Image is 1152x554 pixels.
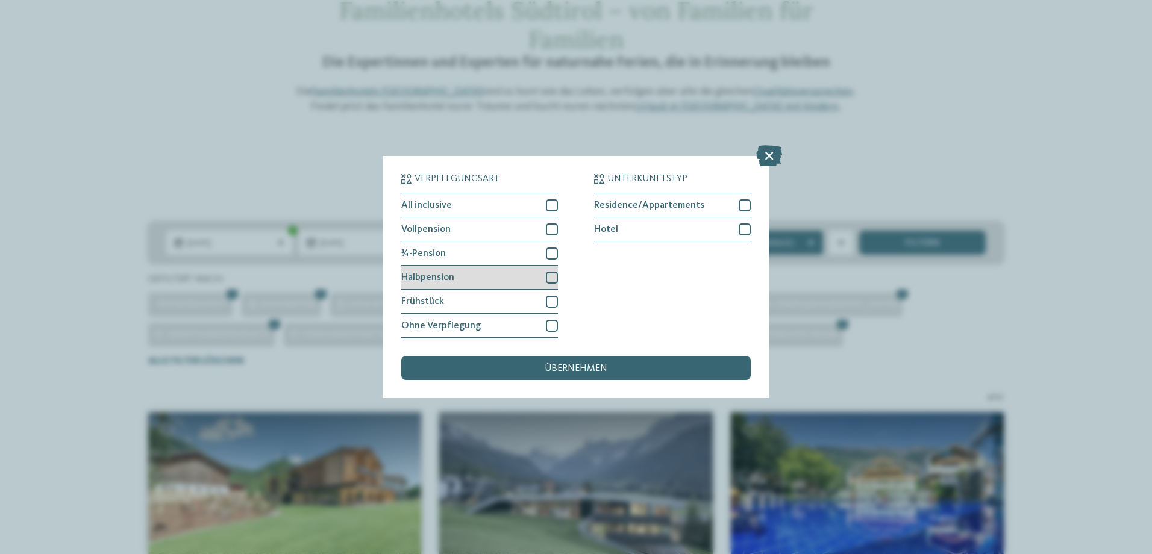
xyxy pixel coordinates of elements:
[594,225,618,234] span: Hotel
[415,174,499,184] span: Verpflegungsart
[401,225,451,234] span: Vollpension
[401,297,444,307] span: Frühstück
[607,174,687,184] span: Unterkunftstyp
[401,273,454,282] span: Halbpension
[545,364,607,373] span: übernehmen
[401,249,446,258] span: ¾-Pension
[401,201,452,210] span: All inclusive
[594,201,704,210] span: Residence/Appartements
[401,321,481,331] span: Ohne Verpflegung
